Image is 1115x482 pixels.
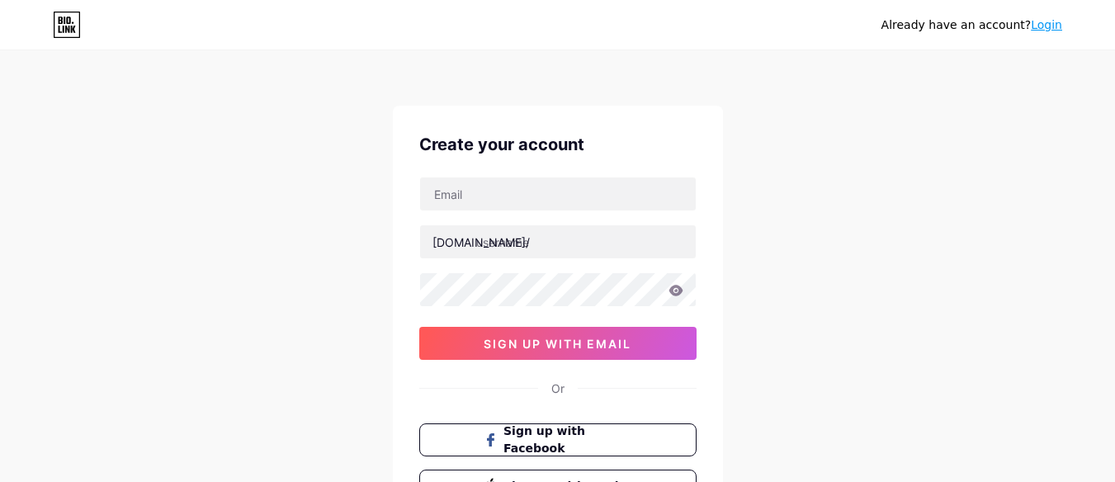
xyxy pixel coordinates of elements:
input: Email [420,177,696,210]
input: username [420,225,696,258]
div: Or [551,380,565,397]
a: Login [1031,18,1062,31]
button: sign up with email [419,327,697,360]
button: Sign up with Facebook [419,423,697,456]
span: Sign up with Facebook [503,423,631,457]
span: sign up with email [484,337,631,351]
div: [DOMAIN_NAME]/ [432,234,530,251]
div: Create your account [419,132,697,157]
div: Already have an account? [881,17,1062,34]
